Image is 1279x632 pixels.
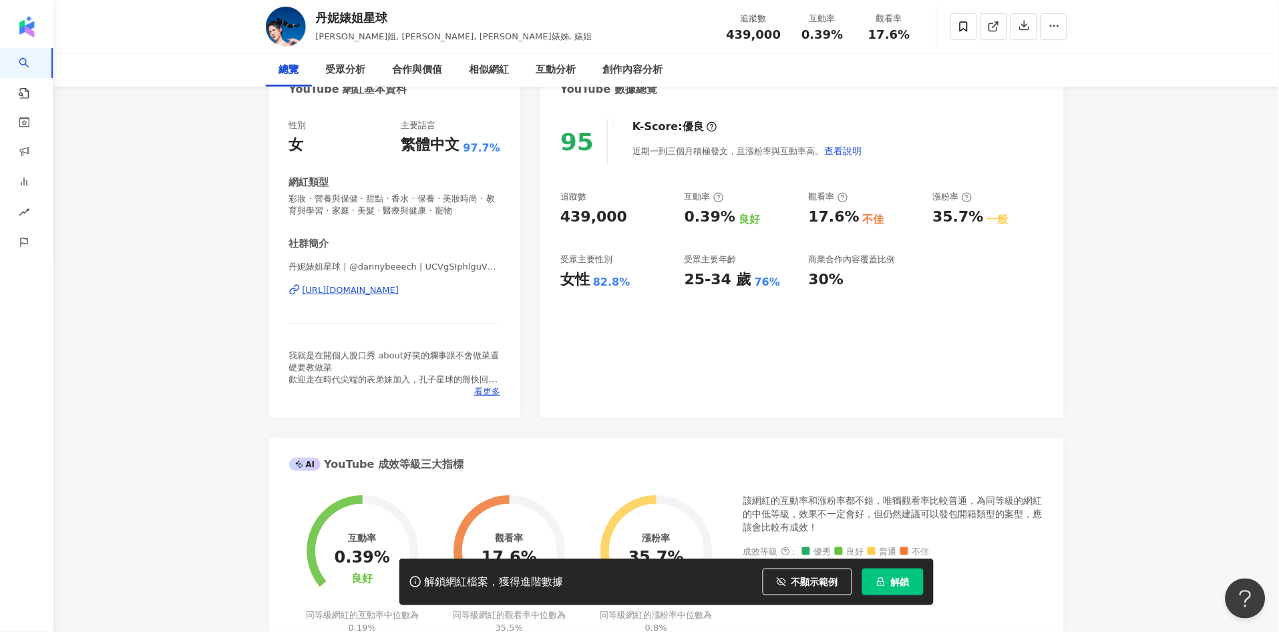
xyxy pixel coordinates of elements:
span: 丹妮婊姐星球 | @dannybeeech | UCVgSIphlguVXSP_RzQtyFbA [289,261,501,273]
div: YouTube 網紅基本資料 [289,82,407,97]
span: 我就是在開個人脫口秀 about好笑的爛事跟不會做菜還硬要教做菜 歡迎走在時代尖端的表弟妹加入，孔子星球的掰快回去! [PERSON_NAME]婊姐星文字版的脫口秀在痞客邦 [URL][DOMA... [289,350,500,470]
div: 30% [809,270,844,290]
span: 解鎖 [891,577,910,587]
div: 觀看率 [809,191,848,203]
div: 相似網紅 [470,62,510,78]
div: 繁體中文 [401,135,460,155]
span: 彩妝 · 營養與保健 · 甜點 · 香水 · 保養 · 美妝時尚 · 教育與學習 · 家庭 · 美髮 · 醫療與健康 · 寵物 [289,193,501,217]
div: 互動率 [348,533,376,543]
div: YouTube 數據總覽 [560,82,657,97]
div: 17.6% [482,549,537,567]
div: 互動率 [797,12,848,25]
div: 追蹤數 [560,191,586,203]
span: 良好 [835,547,864,557]
span: 普通 [868,547,897,557]
div: 一般 [987,212,1009,227]
div: 35.7% [933,207,984,228]
div: 觀看率 [495,533,523,543]
div: 觀看率 [864,12,915,25]
div: 解鎖網紅檔案，獲得進階數據 [425,575,564,589]
div: 受眾分析 [326,62,366,78]
div: 漲粉率 [642,533,670,543]
div: 主要語言 [401,119,436,131]
div: 0.39% [335,549,390,567]
div: AI [289,458,321,471]
div: 近期一到三個月積極發文，且漲粉率與互動率高。 [632,137,862,164]
div: 25-34 歲 [685,270,751,290]
div: 成效等級 ： [743,547,1044,557]
a: search [19,48,45,100]
div: 不佳 [863,212,884,227]
div: 丹妮婊姐星球 [316,9,592,26]
div: 女 [289,135,304,155]
div: 互動率 [685,191,724,203]
div: 受眾主要性別 [560,254,612,266]
span: [PERSON_NAME]姐, [PERSON_NAME], [PERSON_NAME]婊姊, 婊姐 [316,31,592,41]
div: 女性 [560,270,590,290]
button: 不顯示範例 [763,569,852,595]
span: 優秀 [802,547,832,557]
div: 合作與價值 [393,62,443,78]
div: [URL][DOMAIN_NAME] [303,284,399,296]
div: 該網紅的互動率和漲粉率都不錯，唯獨觀看率比較普通，為同等級的網紅的中低等級，效果不一定會好，但仍然建議可以發包開箱類型的案型，應該會比較有成效！ [743,495,1044,534]
div: 0.39% [685,207,735,228]
span: 查看說明 [824,145,862,156]
span: rise [19,199,29,229]
span: 不佳 [900,547,930,557]
div: 性別 [289,119,307,131]
div: 網紅類型 [289,176,329,190]
button: 查看說明 [824,137,862,164]
div: 追蹤數 [727,12,781,25]
div: 社群簡介 [289,237,329,251]
div: 總覽 [279,62,299,78]
div: 17.6% [809,207,860,228]
span: 439,000 [727,27,781,41]
div: 35.7% [628,549,684,567]
span: 看更多 [474,386,500,398]
div: 優良 [683,119,704,134]
span: lock [876,577,886,587]
div: 創作內容分析 [603,62,663,78]
div: 互動分析 [536,62,576,78]
div: 76% [755,275,780,290]
button: 解鎖 [862,569,924,595]
span: 97.7% [464,141,501,155]
div: 受眾主要年齡 [685,254,737,266]
div: 良好 [739,212,760,227]
div: 商業合作內容覆蓋比例 [809,254,896,266]
div: 95 [560,128,594,155]
span: 0.39% [801,28,843,41]
div: 439,000 [560,207,627,228]
img: logo icon [16,16,37,37]
div: 漲粉率 [933,191,972,203]
div: K-Score : [632,119,717,134]
div: YouTube 成效等級三大指標 [289,457,464,472]
div: 82.8% [593,275,630,290]
a: [URL][DOMAIN_NAME] [289,284,501,296]
span: 不顯示範例 [791,577,838,587]
img: KOL Avatar [266,7,306,47]
span: 17.6% [868,28,910,41]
